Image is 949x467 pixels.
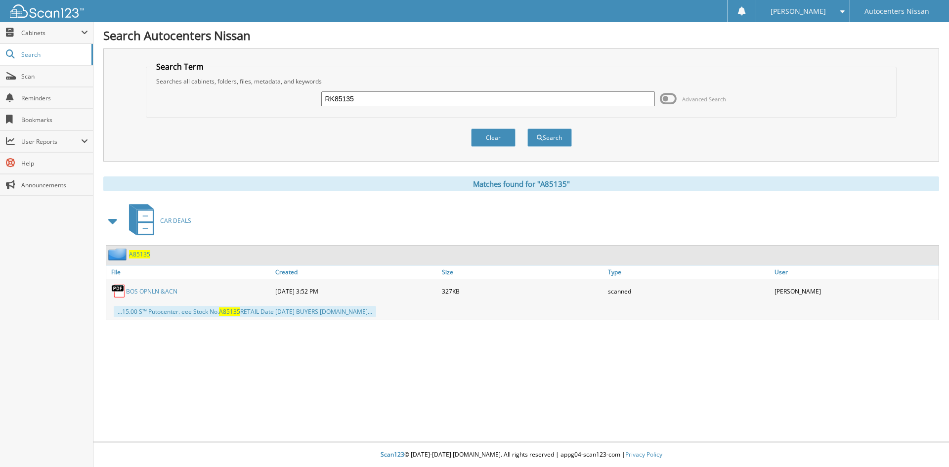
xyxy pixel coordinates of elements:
div: © [DATE]-[DATE] [DOMAIN_NAME]. All rights reserved | appg04-scan123-com | [93,443,949,467]
div: 327KB [439,281,606,301]
span: CAR DEALS [160,216,191,225]
a: CAR DEALS [123,201,191,240]
span: Bookmarks [21,116,88,124]
a: A85135 [129,250,150,258]
span: Scan123 [381,450,404,459]
span: Autocenters Nissan [864,8,929,14]
a: Size [439,265,606,279]
a: Type [605,265,772,279]
h1: Search Autocenters Nissan [103,27,939,43]
legend: Search Term [151,61,209,72]
span: Announcements [21,181,88,189]
iframe: Chat Widget [900,420,949,467]
a: Privacy Policy [625,450,662,459]
span: Advanced Search [682,95,726,103]
span: Help [21,159,88,168]
button: Search [527,128,572,147]
a: Created [273,265,439,279]
div: Matches found for "A85135" [103,176,939,191]
button: Clear [471,128,516,147]
span: Cabinets [21,29,81,37]
div: Searches all cabinets, folders, files, metadata, and keywords [151,77,892,85]
span: A85135 [219,307,240,316]
span: [PERSON_NAME] [771,8,826,14]
a: BOS OPNLN &ACN [126,287,177,296]
div: scanned [605,281,772,301]
img: PDF.png [111,284,126,298]
div: [PERSON_NAME] [772,281,939,301]
img: scan123-logo-white.svg [10,4,84,18]
div: [DATE] 3:52 PM [273,281,439,301]
span: Scan [21,72,88,81]
div: ...15.00 S™ Putocenter. eee Stock No. RETAIL Date [DATE] BUYERS [DOMAIN_NAME]... [114,306,376,317]
a: User [772,265,939,279]
a: File [106,265,273,279]
span: User Reports [21,137,81,146]
span: Search [21,50,86,59]
img: folder2.png [108,248,129,260]
span: Reminders [21,94,88,102]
